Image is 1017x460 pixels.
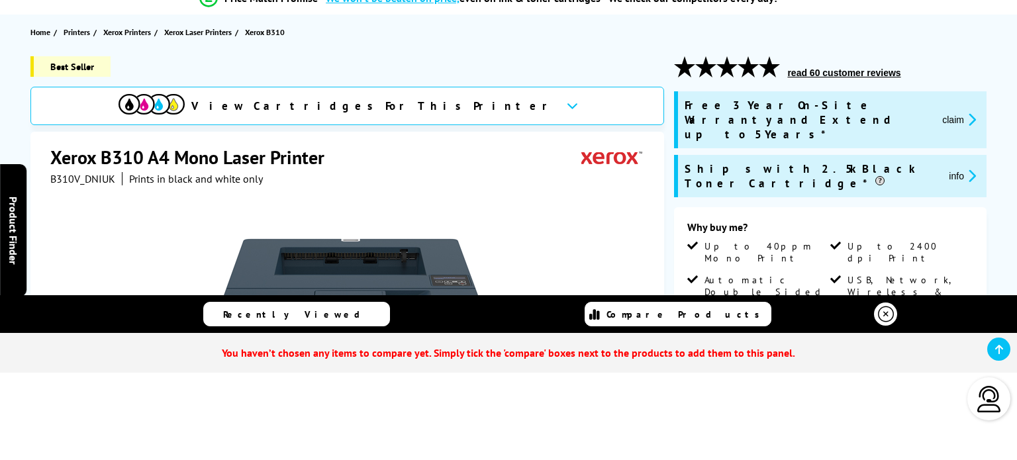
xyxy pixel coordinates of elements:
a: Home [30,25,54,39]
span: View Cartridges For This Printer [191,99,556,113]
div: Why buy me? [687,220,973,240]
span: Recently Viewed [223,308,373,320]
a: Compare Products [585,302,771,326]
span: Ships with 2.5k Black Toner Cartridge* [685,161,938,191]
span: Xerox B310 [245,25,285,39]
span: Home [30,25,50,39]
img: Xerox [581,145,642,169]
a: Xerox B310 [245,25,288,39]
span: Automatic Double Sided Printing [704,274,827,310]
button: promo-description [938,112,980,127]
span: Product Finder [7,196,20,264]
a: Printers [64,25,93,39]
h1: Xerox B310 A4 Mono Laser Printer [50,145,338,169]
i: Prints in black and white only [129,172,263,185]
img: View Cartridges [119,94,185,115]
span: Xerox Printers [103,25,151,39]
span: B310V_DNIUK [50,172,115,185]
span: You haven’t chosen any items to compare yet. Simply tick the 'compare' boxes next to the products... [88,333,929,373]
a: Xerox Printers [103,25,154,39]
span: Xerox Laser Printers [164,25,232,39]
a: Xerox Laser Printers [164,25,235,39]
span: USB, Network, Wireless & Wi-Fi Direct [847,274,970,310]
span: Free 3 Year On-Site Warranty and Extend up to 5 Years* [685,98,932,142]
span: Up to 2400 dpi Print [847,240,970,264]
button: read 60 customer reviews [783,67,904,79]
span: Best Seller [30,56,111,77]
a: Recently Viewed [203,302,390,326]
span: Printers [64,25,90,39]
img: user-headset-light.svg [976,386,1002,412]
span: Up to 40ppm Mono Print [704,240,827,264]
span: Compare Products [606,308,767,320]
button: promo-description [945,168,980,183]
